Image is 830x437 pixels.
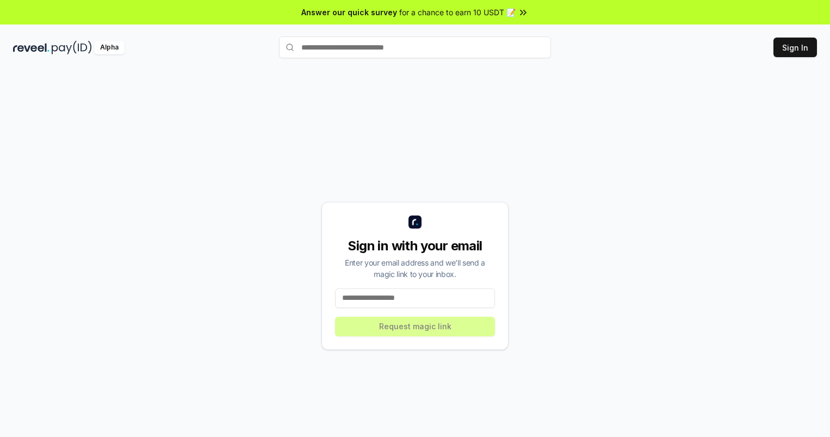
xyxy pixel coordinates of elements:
div: Enter your email address and we’ll send a magic link to your inbox. [335,257,495,280]
img: logo_small [408,216,422,229]
span: for a chance to earn 10 USDT 📝 [399,7,516,18]
button: Sign In [773,38,817,57]
div: Alpha [94,41,125,54]
div: Sign in with your email [335,237,495,255]
img: reveel_dark [13,41,49,54]
img: pay_id [52,41,92,54]
span: Answer our quick survey [301,7,397,18]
